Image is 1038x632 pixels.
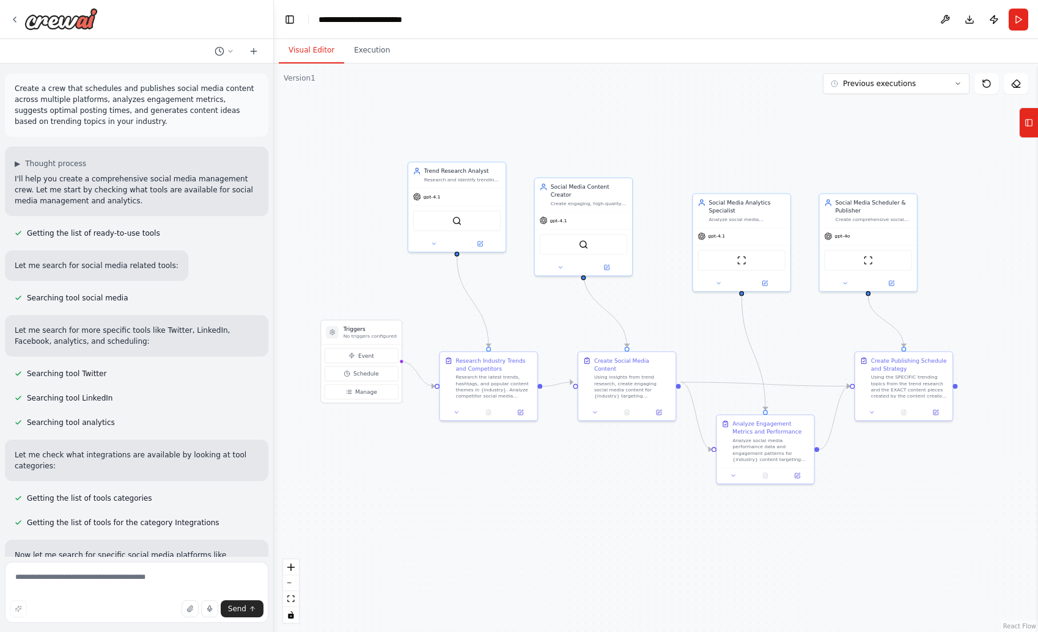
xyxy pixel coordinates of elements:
g: Edge from 5ec270db-5708-4132-9fdf-c3a5254edc06 to 16c412ff-134c-4c57-b3b9-0f62d3503027 [864,296,908,347]
button: toggle interactivity [283,607,299,623]
span: gpt-4.1 [423,194,440,200]
button: Hide left sidebar [281,11,298,28]
img: ScrapeWebsiteTool [863,256,873,266]
img: SerperDevTool [579,240,589,250]
p: No triggers configured [344,333,397,339]
button: No output available [472,408,506,418]
span: Searching tool Twitter [27,369,106,379]
img: ScrapeWebsiteTool [737,256,746,266]
div: Using the SPECIFIC trending topics from the trend research and the EXACT content pieces created b... [871,374,948,399]
span: Getting the list of ready-to-use tools [27,228,160,238]
nav: breadcrumb [318,13,402,26]
div: Create Publishing Schedule and StrategyUsing the SPECIFIC trending topics from the trend research... [855,351,954,421]
p: Let me check what integrations are available by looking at tool categories: [15,449,259,471]
button: Visual Editor [279,38,344,64]
span: Searching tool LinkedIn [27,393,112,403]
button: Improve this prompt [10,600,27,617]
span: gpt-4o [834,233,850,239]
div: Social Media Content Creator [551,183,627,199]
a: React Flow attribution [1003,623,1036,630]
button: Manage [325,384,399,399]
p: Create a crew that schedules and publishes social media content across multiple platforms, analyz... [15,83,259,127]
div: Create engaging, high-quality social media content for {industry} targeting {target_audience}. Ge... [551,200,627,206]
button: Open in side panel [458,239,502,249]
h3: Triggers [344,325,397,333]
p: Let me search for social media related tools: [15,260,179,271]
div: Trend Research AnalystResearch and identify trending topics, hashtags, and content themes relevan... [408,162,507,253]
g: Edge from d02d1b0c-970b-438c-9f10-6b93fb7c9ce8 to ca6723c1-186c-400a-9fdf-0a0301d5443b [681,378,712,453]
p: I'll help you create a comprehensive social media management crew. Let me start by checking what ... [15,173,259,206]
span: Searching tool analytics [27,418,115,427]
div: Analyze social media performance data and engagement patterns for {industry} content targeting {t... [732,437,809,462]
button: Previous executions [823,73,970,94]
button: fit view [283,591,299,607]
button: No output available [887,408,921,418]
span: ▶ [15,159,20,169]
button: Start a new chat [244,44,263,59]
button: Open in side panel [922,408,949,418]
button: Open in side panel [584,263,629,272]
span: Getting the list of tools for the category Integrations [27,518,219,528]
div: Version 1 [284,73,315,83]
g: Edge from fff2ca15-4ecd-4509-8745-edeaefeea349 to c77b1d63-f881-4ca7-99ec-5b19dce6038f [453,256,493,347]
div: Analyze social media performance data and engagement metrics for {industry} content targeting {ta... [709,216,786,222]
button: Open in side panel [507,408,534,418]
div: Analyze Engagement Metrics and PerformanceAnalyze social media performance data and engagement pa... [716,415,815,484]
div: Social Media Content CreatorCreate engaging, high-quality social media content for {industry} tar... [534,178,633,277]
button: Open in side panel [742,278,787,288]
g: Edge from d02d1b0c-970b-438c-9f10-6b93fb7c9ce8 to 16c412ff-134c-4c57-b3b9-0f62d3503027 [681,378,850,390]
span: Send [228,604,246,614]
div: Research Industry Trends and CompetitorsResearch the latest trends, hashtags, and popular content... [439,351,538,421]
div: Social Media Scheduler & PublisherCreate comprehensive social media posting schedules and publish... [819,193,918,292]
button: Event [325,348,399,363]
div: TriggersNo triggers configuredEventScheduleManage [320,319,402,403]
span: Event [358,352,374,360]
div: Create Social Media Content [594,357,671,372]
button: Open in side panel [646,408,672,418]
div: Social Media Analytics SpecialistAnalyze social media performance data and engagement metrics for... [692,193,791,292]
span: Manage [355,388,377,396]
button: Open in side panel [869,278,913,288]
div: Social Media Analytics Specialist [709,198,786,214]
div: React Flow controls [283,559,299,623]
button: Send [221,600,263,617]
div: Create Social Media ContentUsing insights from trend research, create engaging social media conte... [578,351,677,421]
div: Trend Research Analyst [424,167,501,175]
button: zoom in [283,559,299,575]
div: Create comprehensive social media posting schedules and publishing plans for {industry} content t... [836,216,912,222]
button: Execution [344,38,400,64]
img: SerperDevTool [452,216,462,226]
span: Thought process [25,159,86,169]
button: Click to speak your automation idea [201,600,218,617]
div: Analyze Engagement Metrics and Performance [732,420,809,436]
span: Getting the list of tools categories [27,493,152,503]
div: Using insights from trend research, create engaging social media content for {industry} targeting... [594,374,671,399]
g: Edge from 02b77ebb-1fa4-44f1-afa1-db85f1082342 to ca6723c1-186c-400a-9fdf-0a0301d5443b [738,296,770,410]
div: Research the latest trends, hashtags, and popular content themes in {industry}. Analyze competito... [456,374,532,399]
button: ▶Thought process [15,159,86,169]
p: Let me search for more specific tools like Twitter, LinkedIn, Facebook, analytics, and scheduling: [15,325,259,347]
button: Upload files [182,600,199,617]
button: Switch to previous chat [210,44,239,59]
button: No output available [610,408,644,418]
div: Create Publishing Schedule and Strategy [871,357,948,372]
span: gpt-4.1 [550,217,567,223]
span: Previous executions [843,79,916,89]
button: Schedule [325,366,399,382]
button: zoom out [283,575,299,591]
button: No output available [749,471,782,481]
span: Searching tool social media [27,293,128,303]
g: Edge from f94ae93b-f6da-4666-89a1-992a6bad1883 to d02d1b0c-970b-438c-9f10-6b93fb7c9ce8 [580,272,631,347]
p: Now let me search for specific social media platforms like Instagram, Facebook, Twitter, or gener... [15,550,259,583]
span: gpt-4.1 [708,233,725,239]
g: Edge from ca6723c1-186c-400a-9fdf-0a0301d5443b to 16c412ff-134c-4c57-b3b9-0f62d3503027 [819,382,850,453]
g: Edge from c77b1d63-f881-4ca7-99ec-5b19dce6038f to d02d1b0c-970b-438c-9f10-6b93fb7c9ce8 [542,378,573,390]
div: Research Industry Trends and Competitors [456,357,532,372]
div: Research and identify trending topics, hashtags, and content themes relevant to {industry}. Monit... [424,176,501,183]
button: Open in side panel [784,471,811,481]
div: Social Media Scheduler & Publisher [836,198,912,214]
span: Schedule [353,370,379,378]
g: Edge from triggers to c77b1d63-f881-4ca7-99ec-5b19dce6038f [401,358,435,390]
img: Logo [24,8,98,30]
